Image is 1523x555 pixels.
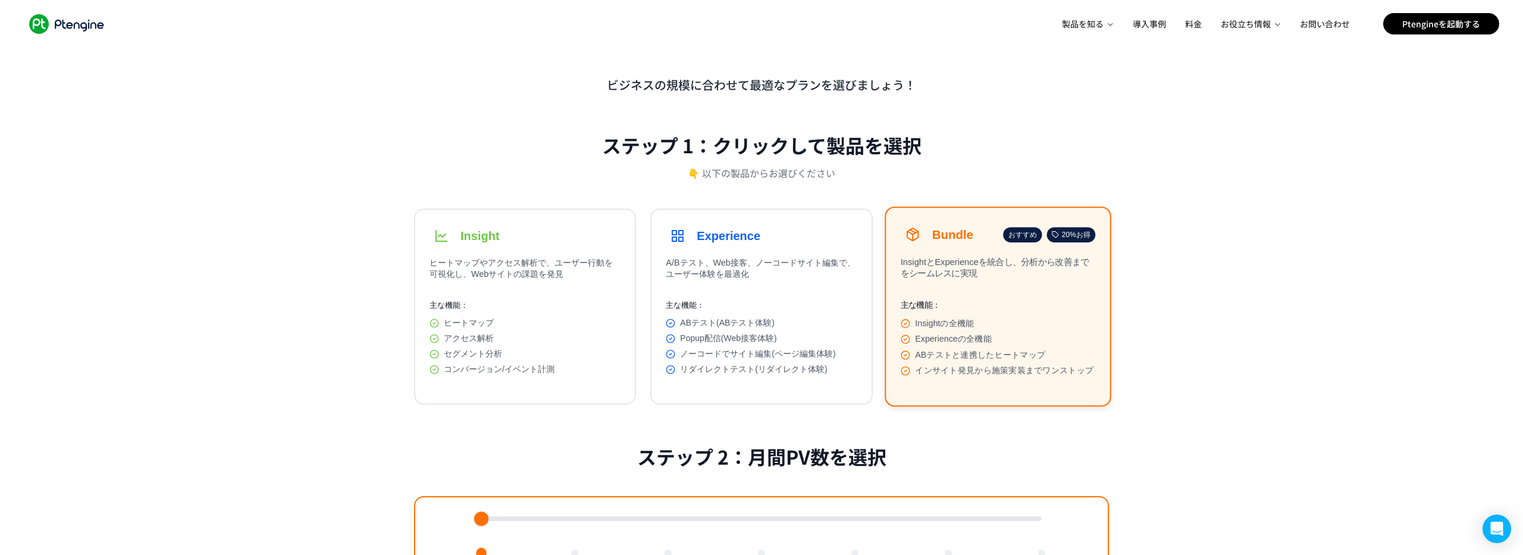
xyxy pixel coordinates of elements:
[1483,515,1511,543] div: Open Intercom Messenger
[932,228,973,241] h3: Bundle
[1221,18,1272,30] span: お役立ち情報
[414,209,636,405] button: Insightヒートマップやアクセス解析で、ユーザー行動を可視化し、Webサイトの課題を発見主な機能：ヒートマップアクセス解析セグメント分析コンバージョン/イベント計測
[430,300,621,311] p: 主な機能：
[680,318,775,329] span: ABテスト(ABテスト体験)
[650,209,872,405] button: ExperienceA/Bテスト、Web接客、ノーコードサイト編集で、ユーザー体験を最適化主な機能：ABテスト(ABテスト体験)Popup配信(Web接客体験)ノーコードでサイト編集(ページ編集...
[915,334,992,345] span: Experienceの全機能
[688,165,835,179] p: 👇 以下の製品からお選びください
[430,257,621,286] p: ヒートマップやアクセス解析で、ユーザー行動を可視化し、Webサイトの課題を発見
[915,318,974,329] span: Insightの全機能
[900,256,1095,285] p: InsightとExperienceを統合し、分析から改善までをシームレスに実現
[1383,13,1499,34] a: Ptengineを起動する
[1062,18,1105,30] span: 製品を知る
[1300,18,1350,30] span: お問い合わせ
[637,443,886,470] h2: ステップ 2：月間PV数を選択
[460,229,500,243] h3: Insight
[915,365,1093,376] span: インサイト発見から施策実装までワンストップ
[680,333,776,344] span: Popup配信(Web接客体験)
[1003,227,1042,242] div: おすすめ
[444,333,494,344] span: アクセス解析
[666,300,857,311] p: 主な機能：
[697,229,760,243] h3: Experience
[680,349,835,360] span: ノーコードでサイト編集(ページ編集体験)
[885,207,1111,407] button: Bundleおすすめ20%お得InsightとExperienceを統合し、分析から改善までをシームレスに実現主な機能：Insightの全機能Experienceの全機能ABテストと連携したヒー...
[1047,227,1096,242] div: 20%お得
[1133,18,1166,30] span: 導入事例
[602,131,922,159] h2: ステップ 1：クリックして製品を選択
[444,318,494,329] span: ヒートマップ
[680,364,827,375] span: リダイレクトテスト(リダイレクト体験)
[444,364,554,375] span: コンバージョン/イベント計測
[444,349,502,360] span: セグメント分析
[1185,18,1202,30] span: 料金
[414,76,1109,93] p: ビジネスの規模に合わせて最適なプランを選びましょう！
[915,349,1045,360] span: ABテストと連携したヒートマップ
[900,300,1095,311] p: 主な機能：
[666,257,857,286] p: A/Bテスト、Web接客、ノーコードサイト編集で、ユーザー体験を最適化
